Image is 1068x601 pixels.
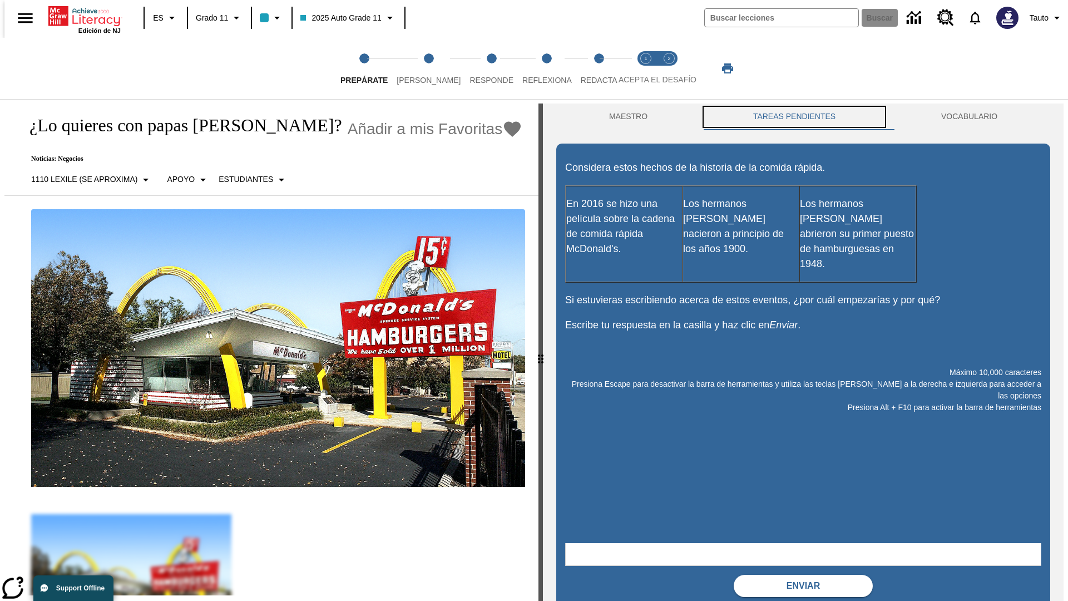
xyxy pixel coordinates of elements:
p: Apoyo [167,174,195,185]
img: Avatar [996,7,1018,29]
button: Acepta el desafío lee step 1 of 2 [630,38,662,99]
p: Noticias: Negocios [18,155,522,163]
span: [PERSON_NAME] [397,76,461,85]
p: Presiona Escape para desactivar la barra de herramientas y utiliza las teclas [PERSON_NAME] a la ... [565,378,1041,402]
button: Seleccionar estudiante [214,170,293,190]
button: Maestro [556,104,700,130]
button: Prepárate step 1 of 5 [332,38,397,99]
span: Añadir a mis Favoritas [348,120,503,138]
em: Enviar [769,319,798,331]
span: Edición de NJ [78,27,121,34]
div: Pulsa la tecla de intro o la barra espaciadora y luego presiona las flechas de derecha e izquierd... [538,104,543,601]
button: Lenguaje: ES, Selecciona un idioma [148,8,184,28]
button: El color de la clase es azul claro. Cambiar el color de la clase. [255,8,288,28]
button: Seleccione Lexile, 1110 Lexile (Se aproxima) [27,170,157,190]
span: 2025 Auto Grade 11 [300,12,381,24]
a: Centro de información [900,3,931,33]
p: Estudiantes [219,174,273,185]
text: 1 [644,56,647,61]
div: activity [543,104,1064,601]
p: Máximo 10,000 caracteres [565,367,1041,378]
div: Portada [48,4,121,34]
p: Considera estos hechos de la historia de la comida rápida. [565,160,1041,175]
span: Prepárate [340,76,388,85]
span: Grado 11 [196,12,228,24]
span: Responde [469,76,513,85]
button: Lee step 2 of 5 [388,38,469,99]
h1: ¿Lo quieres con papas [PERSON_NAME]? [18,115,342,136]
div: reading [4,104,538,595]
button: Support Offline [33,575,113,601]
button: Perfil/Configuración [1025,8,1068,28]
p: Escribe tu respuesta en la casilla y haz clic en . [565,318,1041,333]
button: Escoja un nuevo avatar [990,3,1025,32]
span: Tauto [1030,12,1049,24]
p: Presiona Alt + F10 para activar la barra de herramientas [565,402,1041,413]
span: Support Offline [56,584,105,592]
button: Responde step 3 of 5 [461,38,522,99]
span: ACEPTA EL DESAFÍO [619,75,696,84]
button: TAREAS PENDIENTES [700,104,888,130]
button: VOCABULARIO [888,104,1050,130]
button: Grado: Grado 11, Elige un grado [191,8,248,28]
div: Instructional Panel Tabs [556,104,1050,130]
img: Uno de los primeros locales de McDonald's, con el icónico letrero rojo y los arcos amarillos. [31,209,525,487]
button: Tipo de apoyo, Apoyo [162,170,214,190]
a: Notificaciones [961,3,990,32]
button: Añadir a mis Favoritas - ¿Lo quieres con papas fritas? [348,119,523,139]
span: Reflexiona [522,76,572,85]
button: Enviar [734,575,873,597]
span: Redacta [581,76,617,85]
button: Imprimir [710,58,745,78]
p: Los hermanos [PERSON_NAME] abrieron su primer puesto de hamburguesas en 1948. [800,196,916,272]
span: ES [153,12,164,24]
p: En 2016 se hizo una película sobre la cadena de comida rápida McDonald's. [566,196,682,257]
button: Acepta el desafío contesta step 2 of 2 [653,38,685,99]
button: Redacta step 5 of 5 [572,38,626,99]
p: Los hermanos [PERSON_NAME] nacieron a principio de los años 1900. [683,196,799,257]
button: Abrir el menú lateral [9,2,42,35]
body: Máximo 10,000 caracteres Presiona Escape para desactivar la barra de herramientas y utiliza las t... [4,9,162,19]
button: Clase: 2025 Auto Grade 11, Selecciona una clase [296,8,400,28]
button: Reflexiona step 4 of 5 [513,38,581,99]
p: 1110 Lexile (Se aproxima) [31,174,137,185]
a: Centro de recursos, Se abrirá en una pestaña nueva. [931,3,961,33]
p: Si estuvieras escribiendo acerca de estos eventos, ¿por cuál empezarías y por qué? [565,293,1041,308]
input: Buscar campo [705,9,858,27]
text: 2 [667,56,670,61]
